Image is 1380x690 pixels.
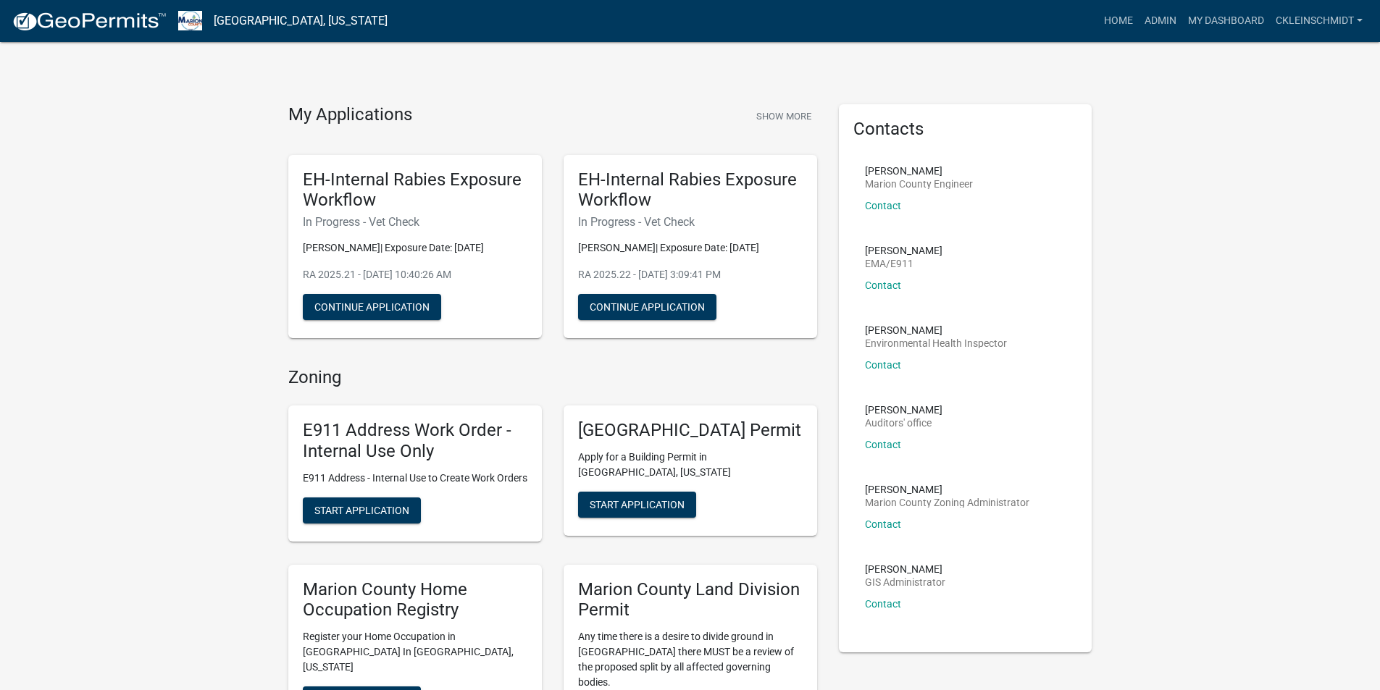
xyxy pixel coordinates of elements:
[865,564,945,574] p: [PERSON_NAME]
[303,169,527,211] h5: EH-Internal Rabies Exposure Workflow
[578,420,803,441] h5: [GEOGRAPHIC_DATA] Permit
[178,11,202,30] img: Marion County, Iowa
[578,215,803,229] h6: In Progress - Vet Check
[865,405,942,415] p: [PERSON_NAME]
[865,258,942,269] p: EMA/E911
[1182,7,1270,35] a: My Dashboard
[303,294,441,320] button: Continue Application
[865,245,942,256] p: [PERSON_NAME]
[590,498,685,510] span: Start Application
[865,577,945,587] p: GIS Administrator
[865,518,901,530] a: Contact
[865,484,1029,495] p: [PERSON_NAME]
[303,629,527,675] p: Register your Home Occupation in [GEOGRAPHIC_DATA] In [GEOGRAPHIC_DATA], [US_STATE]
[578,267,803,282] p: RA 2025.22 - [DATE] 3:09:41 PM
[303,420,527,462] h5: E911 Address Work Order - Internal Use Only
[865,200,901,211] a: Contact
[578,240,803,256] p: [PERSON_NAME]| Exposure Date: [DATE]
[578,450,803,480] p: Apply for a Building Permit in [GEOGRAPHIC_DATA], [US_STATE]
[1139,7,1182,35] a: Admin
[303,497,421,523] button: Start Application
[288,367,817,388] h4: Zoning
[865,598,901,610] a: Contact
[303,215,527,229] h6: In Progress - Vet Check
[303,240,527,256] p: [PERSON_NAME]| Exposure Date: [DATE]
[865,166,973,176] p: [PERSON_NAME]
[578,579,803,621] h5: Marion County Land Division Permit
[214,9,388,33] a: [GEOGRAPHIC_DATA], [US_STATE]
[314,504,409,516] span: Start Application
[303,579,527,621] h5: Marion County Home Occupation Registry
[288,104,412,126] h4: My Applications
[1270,7,1368,35] a: ckleinschmidt
[578,169,803,211] h5: EH-Internal Rabies Exposure Workflow
[865,279,901,291] a: Contact
[865,325,1007,335] p: [PERSON_NAME]
[578,492,696,518] button: Start Application
[865,179,973,189] p: Marion County Engineer
[578,629,803,690] p: Any time there is a desire to divide ground in [GEOGRAPHIC_DATA] there MUST be a review of the pr...
[578,294,716,320] button: Continue Application
[865,439,901,450] a: Contact
[303,267,527,282] p: RA 2025.21 - [DATE] 10:40:26 AM
[865,359,901,371] a: Contact
[853,119,1078,140] h5: Contacts
[865,497,1029,508] p: Marion County Zoning Administrator
[750,104,817,128] button: Show More
[1098,7,1139,35] a: Home
[303,471,527,486] p: E911 Address - Internal Use to Create Work Orders
[865,418,942,428] p: Auditors' office
[865,338,1007,348] p: Environmental Health Inspector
